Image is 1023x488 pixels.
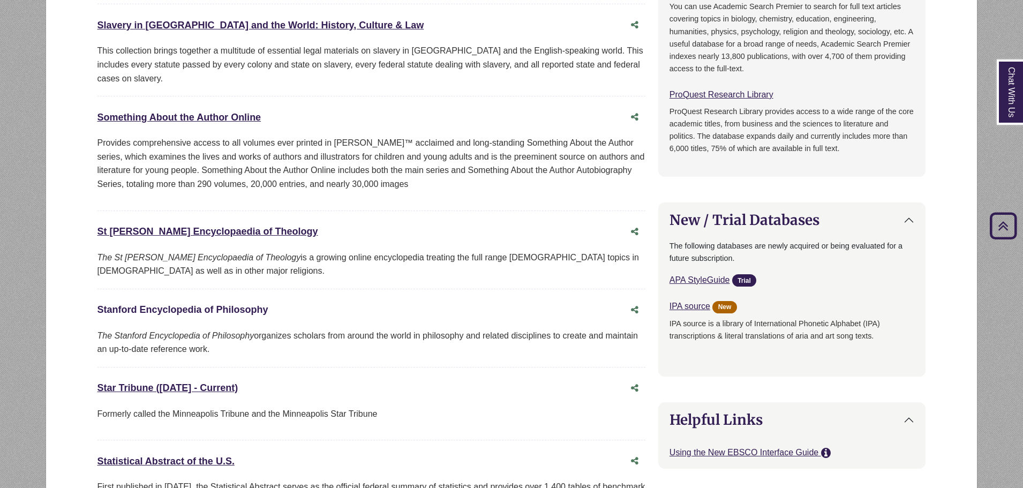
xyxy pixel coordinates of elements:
[97,331,254,340] i: The Stanford Encyclopedia of Philosophy
[670,1,915,74] p: You can use Academic Search Premier to search for full text articles covering topics in biology, ...
[97,329,645,356] div: organizes scholars from around the world in philosophy and related disciplines to create and main...
[97,251,645,278] div: is a growing online encyclopedia treating the full range [DEMOGRAPHIC_DATA] topics in [DEMOGRAPHI...
[97,304,268,315] a: Stanford Encyclopedia of Philosophy
[624,378,645,399] button: Share this database
[732,274,756,287] span: Trial
[97,456,235,467] a: Statistical Abstract of the U.S.
[97,226,318,237] a: St [PERSON_NAME] Encyclopaedia of Theology
[659,403,926,437] button: Helpful Links
[670,106,915,155] p: ProQuest Research Library provides access to a wide range of the core academic titles, from busin...
[97,382,238,393] a: Star Tribune ([DATE] - Current)
[986,219,1020,233] a: Back to Top
[97,112,261,123] a: Something About the Author Online
[624,222,645,242] button: Share this database
[670,275,730,284] a: APA StyleGuide
[97,407,645,421] p: Formerly called the Minneapolis Tribune and the Minneapolis Star Tribune
[624,300,645,320] button: Share this database
[670,240,915,265] p: The following databases are newly acquired or being evaluated for a future subscription.
[97,253,301,262] i: The St [PERSON_NAME] Encyclopaedia of Theology
[97,20,424,31] a: Slavery in [GEOGRAPHIC_DATA] and the World: History, Culture & Law
[670,318,915,355] p: IPA source is a library of International Phonetic Alphabet (IPA) transcriptions & literal transla...
[624,451,645,471] button: Share this database
[624,107,645,127] button: Share this database
[670,448,821,457] a: Using the New EBSCO Interface Guide
[624,15,645,35] button: Share this database
[670,90,773,99] a: ProQuest Research Library
[97,136,645,191] p: Provides comprehensive access to all volumes ever printed in [PERSON_NAME]™ acclaimed and long-st...
[670,302,710,311] a: IPA source
[659,203,926,237] button: New / Trial Databases
[712,301,736,313] span: New
[97,44,645,85] div: This collection brings together a multitude of essential legal materials on slavery in [GEOGRAPHI...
